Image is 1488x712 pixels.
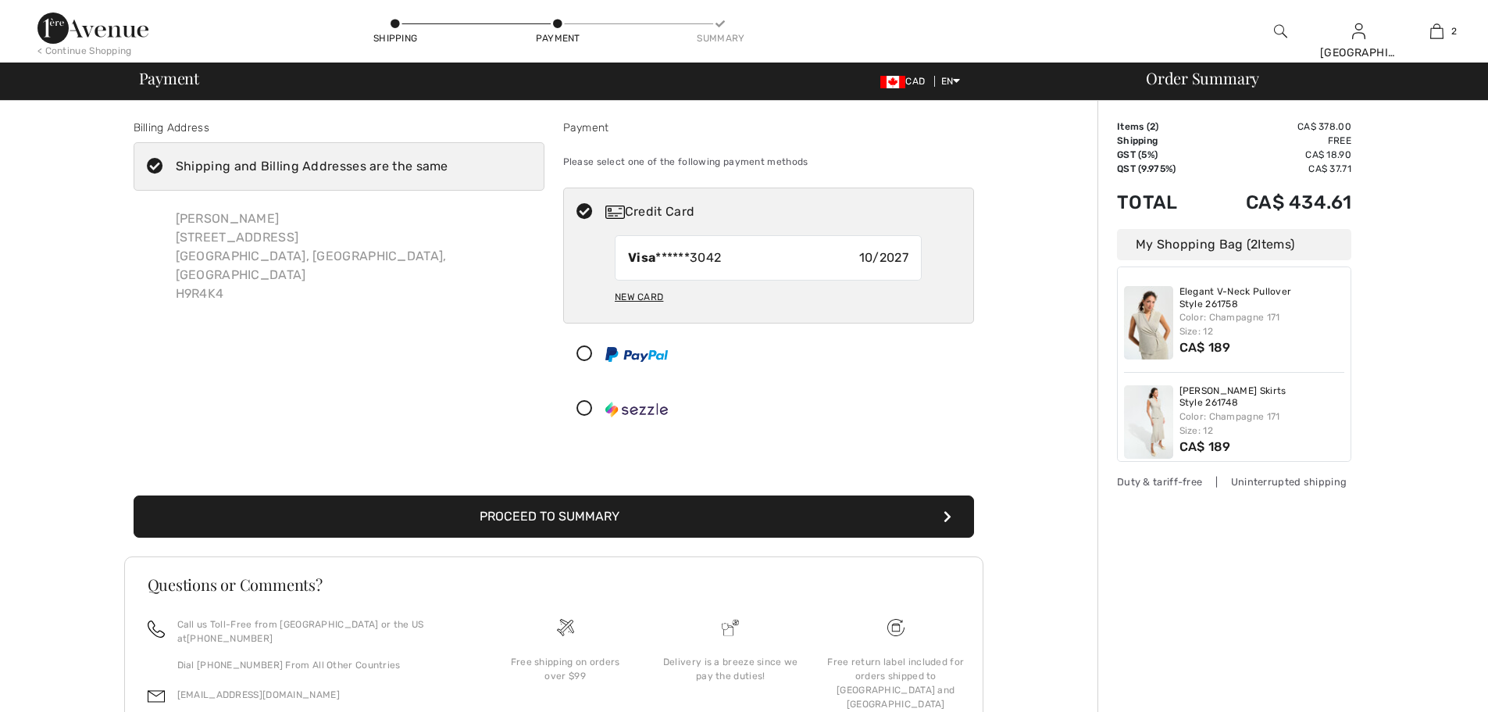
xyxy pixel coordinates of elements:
[139,70,199,86] span: Payment
[1150,121,1155,132] span: 2
[605,206,625,219] img: Credit Card
[1251,237,1258,252] span: 2
[187,633,273,644] a: [PHONE_NUMBER]
[628,250,655,265] strong: Visa
[148,688,165,705] img: email
[880,76,905,88] img: Canadian Dollar
[563,120,974,136] div: Payment
[880,76,931,87] span: CAD
[1202,134,1351,148] td: Free
[1352,22,1365,41] img: My Info
[1117,134,1202,148] td: Shipping
[1389,665,1472,704] iframe: Opens a widget where you can chat to one of our agents
[1320,45,1397,61] div: [GEOGRAPHIC_DATA]
[1117,162,1202,176] td: QST (9.975%)
[1398,22,1475,41] a: 2
[1202,148,1351,162] td: CA$ 18.90
[37,44,132,58] div: < Continue Shopping
[1179,340,1231,355] span: CA$ 189
[1124,385,1173,459] img: Joseph Ribkoff Skirts Style 261748
[859,249,908,267] span: 10/2027
[176,157,448,176] div: Shipping and Billing Addresses are the same
[1117,176,1202,229] td: Total
[941,76,961,87] span: EN
[1430,22,1443,41] img: My Bag
[1274,22,1287,41] img: search the website
[660,655,801,683] div: Delivery is a breeze since we pay the duties!
[615,284,663,310] div: New Card
[1202,162,1351,176] td: CA$ 37.71
[1117,229,1351,260] div: My Shopping Bag ( Items)
[557,619,574,636] img: Free shipping on orders over $99
[177,658,464,672] p: Dial [PHONE_NUMBER] From All Other Countries
[697,31,744,45] div: Summary
[605,202,963,221] div: Credit Card
[1117,474,1351,489] div: Duty & tariff-free | Uninterrupted shipping
[1117,148,1202,162] td: GST (5%)
[887,619,905,636] img: Free shipping on orders over $99
[605,402,668,417] img: Sezzle
[177,617,464,646] p: Call us Toll-Free from [GEOGRAPHIC_DATA] or the US at
[1451,24,1457,38] span: 2
[1179,410,1345,438] div: Color: Champagne 171 Size: 12
[495,655,636,683] div: Free shipping on orders over $99
[605,347,668,362] img: PayPal
[1179,385,1345,410] a: [PERSON_NAME] Skirts Style 261748
[372,31,419,45] div: Shipping
[1127,70,1479,86] div: Order Summary
[563,142,974,181] div: Please select one of the following payment methods
[1179,310,1345,338] div: Color: Champagne 171 Size: 12
[37,13,148,44] img: 1ère Avenue
[134,496,974,538] button: Proceed to Summary
[1117,120,1202,134] td: Items ( )
[1202,120,1351,134] td: CA$ 378.00
[148,621,165,638] img: call
[722,619,739,636] img: Delivery is a breeze since we pay the duties!
[1352,23,1365,38] a: Sign In
[177,689,340,700] a: [EMAIL_ADDRESS][DOMAIN_NAME]
[1179,439,1231,454] span: CA$ 189
[1124,286,1173,360] img: Elegant V-Neck Pullover Style 261758
[148,577,960,592] h3: Questions or Comments?
[163,197,544,316] div: [PERSON_NAME] [STREET_ADDRESS] [GEOGRAPHIC_DATA], [GEOGRAPHIC_DATA], [GEOGRAPHIC_DATA] H9R4K4
[534,31,581,45] div: Payment
[1202,176,1351,229] td: CA$ 434.61
[1179,286,1345,310] a: Elegant V-Neck Pullover Style 261758
[134,120,544,136] div: Billing Address
[826,655,966,711] div: Free return label included for orders shipped to [GEOGRAPHIC_DATA] and [GEOGRAPHIC_DATA]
